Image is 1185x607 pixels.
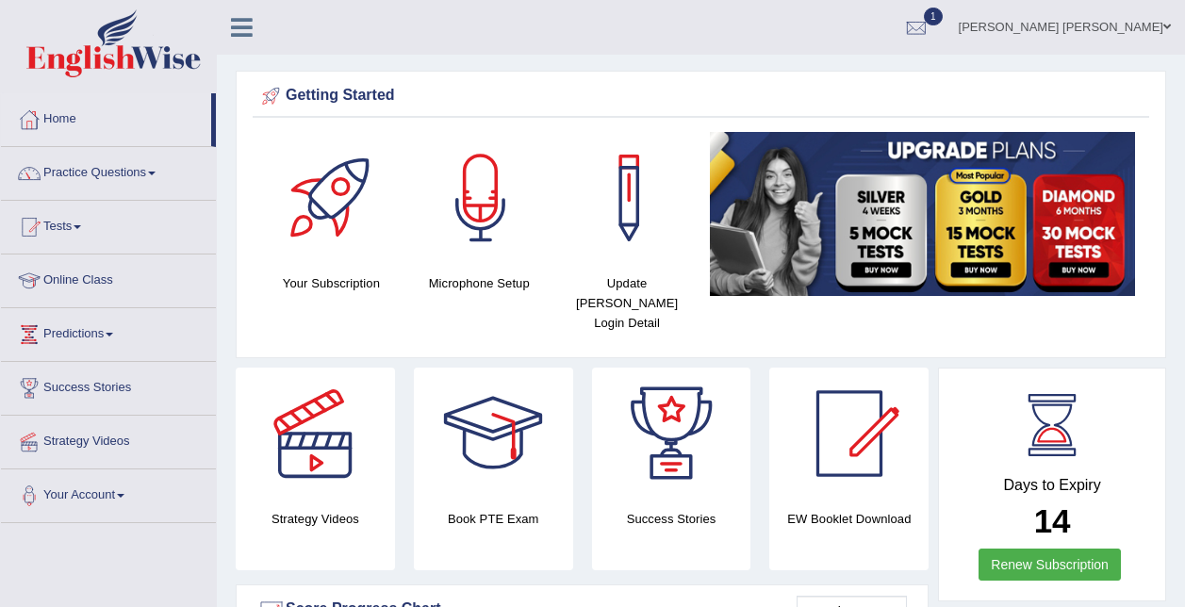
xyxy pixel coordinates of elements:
img: small5.jpg [710,132,1135,296]
a: Tests [1,201,216,248]
h4: Success Stories [592,509,751,529]
div: Getting Started [257,82,1144,110]
h4: Days to Expiry [960,477,1144,494]
a: Strategy Videos [1,416,216,463]
a: Success Stories [1,362,216,409]
h4: Your Subscription [267,273,396,293]
h4: Strategy Videos [236,509,395,529]
a: Predictions [1,308,216,355]
b: 14 [1034,502,1071,539]
a: Home [1,93,211,140]
span: 1 [924,8,943,25]
a: Your Account [1,469,216,517]
a: Online Class [1,254,216,302]
h4: Book PTE Exam [414,509,573,529]
a: Practice Questions [1,147,216,194]
h4: EW Booklet Download [769,509,929,529]
h4: Microphone Setup [415,273,544,293]
h4: Update [PERSON_NAME] Login Detail [563,273,692,333]
a: Renew Subscription [979,549,1121,581]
